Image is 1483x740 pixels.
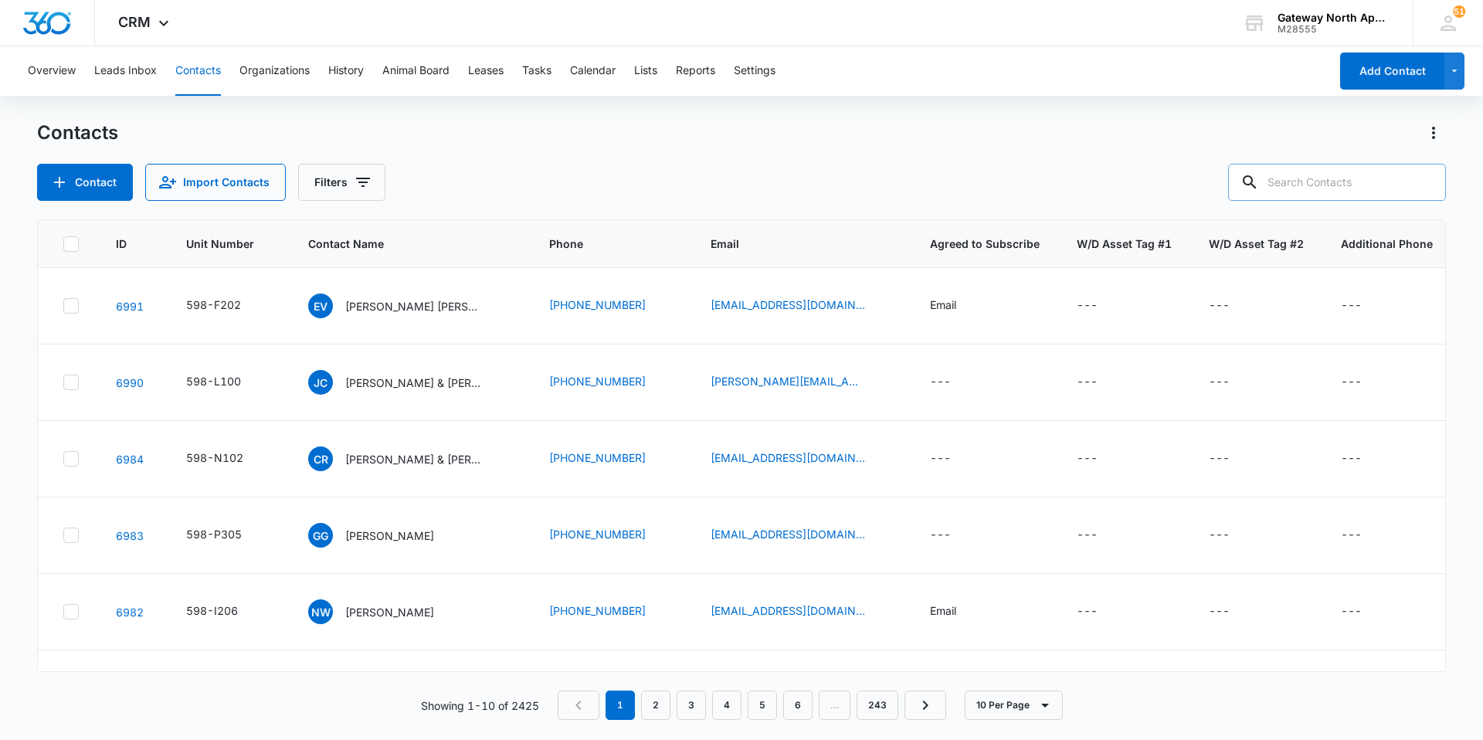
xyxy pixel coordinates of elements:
[783,691,813,720] a: Page 6
[1209,603,1257,621] div: W/D Asset Tag #2 - - Select to Edit Field
[1341,603,1362,621] div: ---
[930,236,1040,252] span: Agreed to Subscribe
[308,294,512,318] div: Contact Name - Erika Vibiana Garcia - Select to Edit Field
[677,691,706,720] a: Page 3
[930,603,984,621] div: Agreed to Subscribe - Email - Select to Edit Field
[1453,5,1465,18] span: 51
[549,603,674,621] div: Phone - (772) 559-4135 - Select to Edit Field
[641,691,670,720] a: Page 2
[116,453,144,466] a: Navigate to contact details page for Cameron Ryan & Kimberly Dale
[1077,373,1125,392] div: W/D Asset Tag #1 - - Select to Edit Field
[1341,373,1390,392] div: Additional Phone - - Select to Edit Field
[118,14,151,30] span: CRM
[1341,373,1362,392] div: ---
[186,297,241,313] div: 598-F202
[175,46,221,96] button: Contacts
[308,370,333,395] span: JC
[308,294,333,318] span: EV
[345,298,484,314] p: [PERSON_NAME] [PERSON_NAME]
[308,523,333,548] span: GG
[930,373,979,392] div: Agreed to Subscribe - - Select to Edit Field
[145,164,286,201] button: Import Contacts
[1341,526,1390,545] div: Additional Phone - - Select to Edit Field
[930,603,956,619] div: Email
[186,526,242,542] div: 598-P305
[522,46,551,96] button: Tasks
[345,604,434,620] p: [PERSON_NAME]
[1209,603,1230,621] div: ---
[1341,603,1390,621] div: Additional Phone - - Select to Edit Field
[421,698,539,714] p: Showing 1-10 of 2425
[711,450,893,468] div: Email - k.d227@icloud.com - Select to Edit Field
[930,526,979,545] div: Agreed to Subscribe - - Select to Edit Field
[328,46,364,96] button: History
[549,236,651,252] span: Phone
[186,373,241,389] div: 598-L100
[606,691,635,720] em: 1
[930,450,951,468] div: ---
[1341,297,1362,315] div: ---
[37,121,118,144] h1: Contacts
[711,603,865,619] a: [EMAIL_ADDRESS][DOMAIN_NAME]
[748,691,777,720] a: Page 5
[711,526,893,545] div: Email - galvgris1@gmail.com - Select to Edit Field
[186,236,271,252] span: Unit Number
[1453,5,1465,18] div: notifications count
[1209,526,1257,545] div: W/D Asset Tag #2 - - Select to Edit Field
[1209,373,1230,392] div: ---
[857,691,898,720] a: Page 243
[711,373,893,392] div: Email - jerron.cox@gmail.com - Select to Edit Field
[549,373,646,389] a: [PHONE_NUMBER]
[1077,450,1125,468] div: W/D Asset Tag #1 - - Select to Edit Field
[634,46,657,96] button: Lists
[1077,526,1098,545] div: ---
[94,46,157,96] button: Leads Inbox
[549,373,674,392] div: Phone - (319) 936-3493 - Select to Edit Field
[308,599,462,624] div: Contact Name - Nadia Watson - Select to Edit Field
[1077,526,1125,545] div: W/D Asset Tag #1 - - Select to Edit Field
[1209,373,1257,392] div: W/D Asset Tag #2 - - Select to Edit Field
[549,450,674,468] div: Phone - (720) 561-9648 - Select to Edit Field
[965,691,1063,720] button: 10 Per Page
[549,526,646,542] a: [PHONE_NUMBER]
[711,450,865,466] a: [EMAIL_ADDRESS][DOMAIN_NAME]
[1341,526,1362,545] div: ---
[1077,236,1172,252] span: W/D Asset Tag #1
[1077,297,1098,315] div: ---
[930,297,956,313] div: Email
[308,599,333,624] span: NW
[186,603,266,621] div: Unit Number - 598-I206 - Select to Edit Field
[930,450,979,468] div: Agreed to Subscribe - - Select to Edit Field
[1209,450,1230,468] div: ---
[734,46,775,96] button: Settings
[239,46,310,96] button: Organizations
[1209,450,1257,468] div: W/D Asset Tag #2 - - Select to Edit Field
[345,375,484,391] p: [PERSON_NAME] & [PERSON_NAME] [PERSON_NAME] [PERSON_NAME]
[711,603,893,621] div: Email - nadiawatson91@gmail.com - Select to Edit Field
[116,300,144,313] a: Navigate to contact details page for Erika Vibiana Garcia
[1209,297,1230,315] div: ---
[1077,373,1098,392] div: ---
[904,691,946,720] a: Next Page
[28,46,76,96] button: Overview
[930,297,984,315] div: Agreed to Subscribe - Email - Select to Edit Field
[1077,603,1125,621] div: W/D Asset Tag #1 - - Select to Edit Field
[1077,297,1125,315] div: W/D Asset Tag #1 - - Select to Edit Field
[186,450,243,466] div: 598-N102
[930,373,951,392] div: ---
[1209,236,1304,252] span: W/D Asset Tag #2
[1421,121,1446,145] button: Actions
[345,451,484,467] p: [PERSON_NAME] & [PERSON_NAME]
[570,46,616,96] button: Calendar
[1077,603,1098,621] div: ---
[116,529,144,542] a: Navigate to contact details page for Griselda Galvan
[1278,24,1390,35] div: account id
[1341,450,1390,468] div: Additional Phone - - Select to Edit Field
[382,46,450,96] button: Animal Board
[116,236,127,252] span: ID
[1341,236,1465,252] span: Additional Phone
[549,297,674,315] div: Phone - (720) 234-3197 - Select to Edit Field
[711,236,870,252] span: Email
[298,164,385,201] button: Filters
[37,164,133,201] button: Add Contact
